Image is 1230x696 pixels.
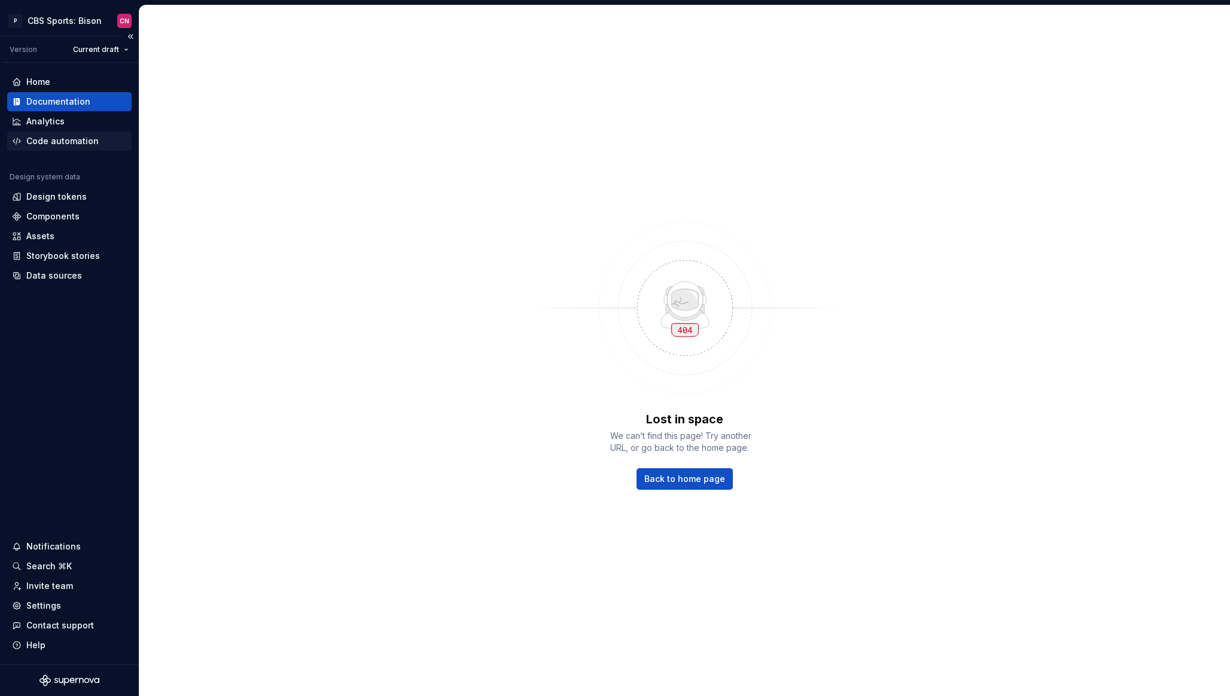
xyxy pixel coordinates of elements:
button: Help [7,636,132,655]
div: Assets [26,230,54,242]
div: CBS Sports: Bison [28,15,102,27]
a: Storybook stories [7,246,132,265]
button: Current draft [68,41,134,58]
p: Lost in space [646,411,723,428]
button: Collapse sidebar [122,28,139,45]
div: Search ⌘K [26,560,72,572]
div: Documentation [26,96,90,108]
div: CN [120,16,129,26]
button: Search ⌘K [7,557,132,576]
div: Design system data [10,172,80,182]
div: P [8,14,23,28]
a: Analytics [7,112,132,131]
a: Documentation [7,92,132,111]
button: Contact support [7,616,132,635]
div: Help [26,639,45,651]
div: Components [26,210,80,222]
div: Version [10,45,37,54]
a: Components [7,207,132,226]
div: Design tokens [26,191,87,203]
span: Current draft [73,45,119,54]
a: Invite team [7,576,132,596]
span: We can’t find this page! Try another URL, or go back to the home page. [610,430,760,454]
svg: Supernova Logo [39,674,99,686]
div: Analytics [26,115,65,127]
a: Settings [7,596,132,615]
span: Back to home page [644,473,725,485]
div: Data sources [26,270,82,282]
div: Notifications [26,541,81,552]
button: PCBS Sports: BisonCN [2,8,136,33]
a: Assets [7,227,132,246]
div: Storybook stories [26,250,100,262]
div: Code automation [26,135,99,147]
div: Contact support [26,619,94,631]
a: Back to home page [637,468,733,490]
button: Notifications [7,537,132,556]
div: Invite team [26,580,73,592]
div: Home [26,76,50,88]
a: Design tokens [7,187,132,206]
a: Home [7,72,132,91]
div: Settings [26,600,61,612]
a: Data sources [7,266,132,285]
a: Code automation [7,132,132,151]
